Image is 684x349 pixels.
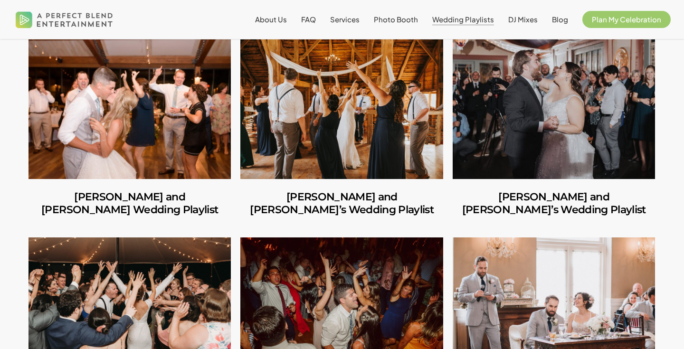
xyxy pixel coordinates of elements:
[552,16,568,23] a: Blog
[240,39,443,179] a: Stephen and Samantha’s Wedding Playlist
[432,15,494,24] span: Wedding Playlists
[240,179,443,228] a: Stephen and Samantha’s Wedding Playlist
[453,39,655,179] a: Nicole and Tim’s Wedding Playlist
[432,16,494,23] a: Wedding Playlists
[552,15,568,24] span: Blog
[592,15,661,24] span: Plan My Celebration
[301,15,316,24] span: FAQ
[374,16,418,23] a: Photo Booth
[301,16,316,23] a: FAQ
[374,15,418,24] span: Photo Booth
[330,16,360,23] a: Services
[453,179,655,228] a: Nicole and Tim’s Wedding Playlist
[330,15,360,24] span: Services
[28,39,231,179] a: Alyssa and Ryan’s Wedding Playlist
[28,179,231,228] a: Alyssa and Ryan’s Wedding Playlist
[255,15,287,24] span: About Us
[582,16,671,23] a: Plan My Celebration
[13,4,115,35] img: A Perfect Blend Entertainment
[508,16,538,23] a: DJ Mixes
[508,15,538,24] span: DJ Mixes
[255,16,287,23] a: About Us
